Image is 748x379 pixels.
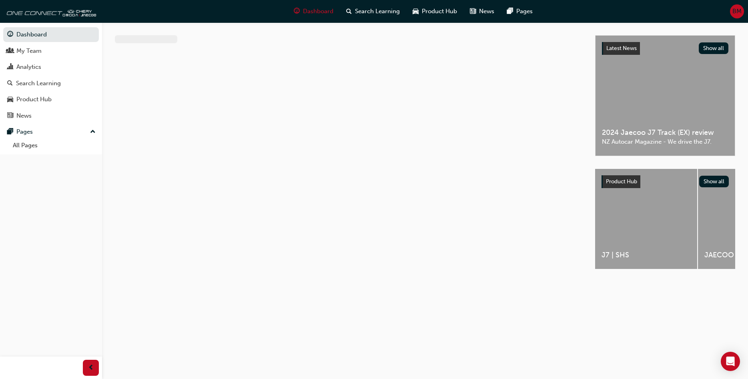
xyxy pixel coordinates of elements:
[3,124,99,139] button: Pages
[7,64,13,71] span: chart-icon
[3,44,99,58] a: My Team
[602,251,691,260] span: J7 | SHS
[730,4,744,18] button: BM
[602,137,728,146] span: NZ Autocar Magazine - We drive the J7.
[340,3,406,20] a: search-iconSearch Learning
[406,3,463,20] a: car-iconProduct Hub
[3,26,99,124] button: DashboardMy TeamAnalyticsSearch LearningProduct HubNews
[10,139,99,152] a: All Pages
[303,7,333,16] span: Dashboard
[16,127,33,136] div: Pages
[88,363,94,373] span: prev-icon
[4,3,96,19] img: oneconnect
[602,128,728,137] span: 2024 Jaecoo J7 Track (EX) review
[732,7,742,16] span: BM
[3,108,99,123] a: News
[3,27,99,42] a: Dashboard
[355,7,400,16] span: Search Learning
[346,6,352,16] span: search-icon
[470,6,476,16] span: news-icon
[721,352,740,371] div: Open Intercom Messenger
[422,7,457,16] span: Product Hub
[7,80,13,87] span: search-icon
[16,79,61,88] div: Search Learning
[90,127,96,137] span: up-icon
[7,128,13,136] span: pages-icon
[516,7,533,16] span: Pages
[463,3,501,20] a: news-iconNews
[602,175,729,188] a: Product HubShow all
[7,31,13,38] span: guage-icon
[501,3,539,20] a: pages-iconPages
[287,3,340,20] a: guage-iconDashboard
[16,46,42,56] div: My Team
[699,176,729,187] button: Show all
[3,92,99,107] a: Product Hub
[595,169,697,269] a: J7 | SHS
[606,178,637,185] span: Product Hub
[479,7,494,16] span: News
[7,48,13,55] span: people-icon
[507,6,513,16] span: pages-icon
[699,42,729,54] button: Show all
[7,96,13,103] span: car-icon
[3,60,99,74] a: Analytics
[413,6,419,16] span: car-icon
[7,112,13,120] span: news-icon
[602,42,728,55] a: Latest NewsShow all
[3,76,99,91] a: Search Learning
[595,35,735,156] a: Latest NewsShow all2024 Jaecoo J7 Track (EX) reviewNZ Autocar Magazine - We drive the J7.
[16,62,41,72] div: Analytics
[16,95,52,104] div: Product Hub
[606,45,637,52] span: Latest News
[294,6,300,16] span: guage-icon
[16,111,32,120] div: News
